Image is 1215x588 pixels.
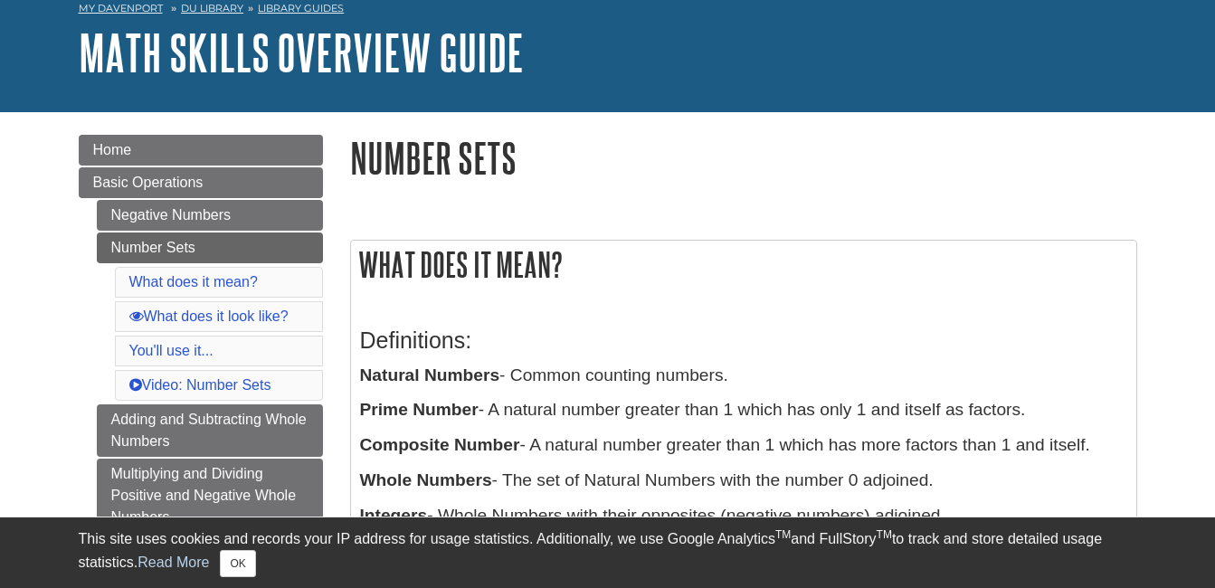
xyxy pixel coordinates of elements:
a: Basic Operations [79,167,323,198]
b: Integers [360,506,428,525]
a: You'll use it... [129,343,214,358]
span: Home [93,142,132,157]
a: What does it mean? [129,274,258,289]
a: Home [79,135,323,166]
a: Adding and Subtracting Whole Numbers [97,404,323,457]
b: Whole Numbers [360,470,492,489]
b: Composite Number [360,435,520,454]
sup: TM [877,528,892,541]
h1: Number Sets [350,135,1137,181]
sup: TM [775,528,791,541]
a: Library Guides [258,2,344,14]
a: Video: Number Sets [129,377,271,393]
b: Prime Number [360,400,479,419]
button: Close [220,550,255,577]
a: DU Library [181,2,243,14]
h3: Definitions: [360,327,1127,354]
h2: What does it mean? [351,241,1136,289]
a: Multiplying and Dividing Positive and Negative Whole Numbers [97,459,323,533]
p: - A natural number greater than 1 which has only 1 and itself as factors. [360,397,1127,423]
a: What does it look like? [129,308,289,324]
b: Natural Numbers [360,365,500,384]
p: - The set of Natural Numbers with the number 0 adjoined. [360,468,1127,494]
a: Number Sets [97,232,323,263]
p: - A natural number greater than 1 which has more factors than 1 and itself. [360,432,1127,459]
div: This site uses cookies and records your IP address for usage statistics. Additionally, we use Goo... [79,528,1137,577]
a: Math Skills Overview Guide [79,24,524,81]
p: - Whole Numbers with their opposites (negative numbers) adjoined. [360,503,1127,529]
a: Negative Numbers [97,200,323,231]
span: Basic Operations [93,175,204,190]
a: My Davenport [79,1,163,16]
p: - Common counting numbers. [360,363,1127,389]
a: Read More [138,555,209,570]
